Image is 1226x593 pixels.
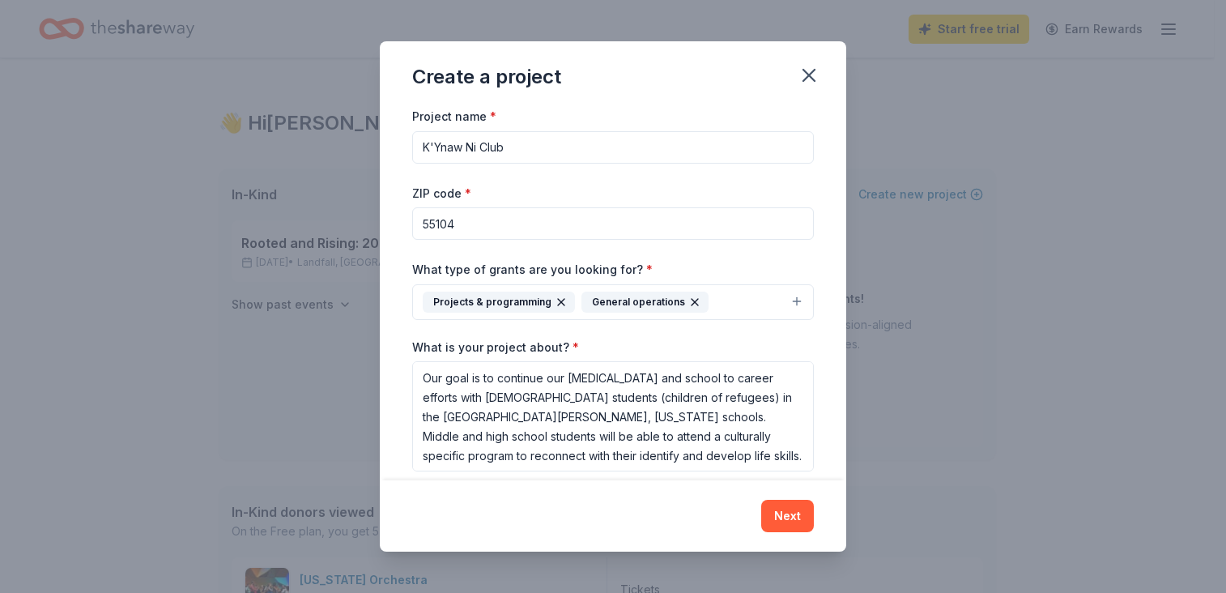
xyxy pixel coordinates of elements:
[412,207,814,240] input: 12345 (U.S. only)
[717,478,798,497] button: See examples
[412,361,814,471] textarea: Our goal is to continue our [MEDICAL_DATA] and school to career efforts with [DEMOGRAPHIC_DATA] s...
[412,64,561,90] div: Create a project
[412,109,496,125] label: Project name
[423,292,575,313] div: Projects & programming
[412,262,653,278] label: What type of grants are you looking for?
[412,131,814,164] input: After school program
[581,292,709,313] div: General operations
[412,186,471,202] label: ZIP code
[412,284,814,320] button: Projects & programmingGeneral operations
[412,339,579,356] label: What is your project about?
[761,500,814,532] button: Next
